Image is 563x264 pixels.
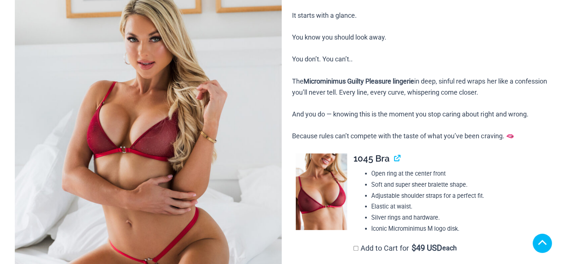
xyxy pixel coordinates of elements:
[371,190,548,202] li: Adjustable shoulder straps for a perfect fit.
[371,201,548,212] li: Elastic at waist.
[411,243,416,253] span: $
[371,223,548,234] li: Iconic Microminimus M logo disk.
[371,212,548,223] li: Silver rings and hardware.
[411,244,442,252] span: 49 USD
[304,77,414,85] b: Microminimus Guilty Pleasure lingerie
[442,244,457,252] span: each
[353,244,457,253] label: Add to Cart for
[292,10,548,142] p: It starts with a glance. You know you should look away. You don’t. You can’t.. The in deep, sinfu...
[296,153,347,230] img: Guilty Pleasures Red 1045 Bra
[371,168,548,179] li: Open ring at the center front
[353,153,390,164] span: 1045 Bra
[353,246,358,251] input: Add to Cart for$49 USD each
[371,179,548,190] li: Soft and super sheer bralette shape.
